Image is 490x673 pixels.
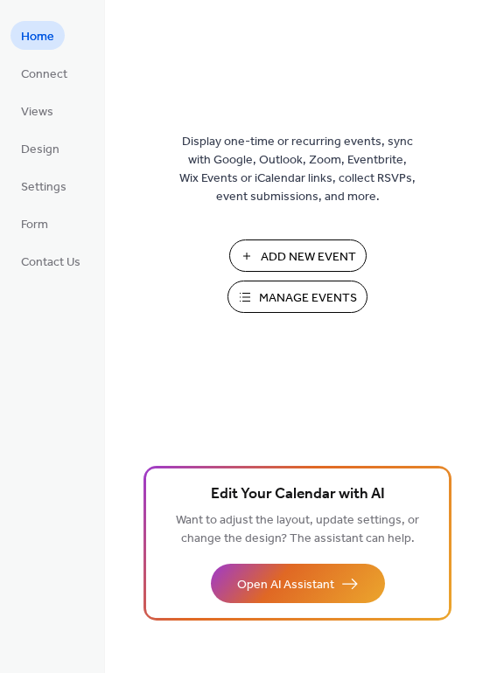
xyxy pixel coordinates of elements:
span: Connect [21,66,67,84]
a: Contact Us [10,246,91,275]
a: Views [10,96,64,125]
span: Home [21,28,54,46]
span: Form [21,216,48,234]
a: Settings [10,171,77,200]
a: Home [10,21,65,50]
button: Open AI Assistant [211,564,385,603]
span: Manage Events [259,289,357,308]
a: Design [10,134,70,163]
span: Contact Us [21,253,80,272]
span: Settings [21,178,66,197]
span: Display one-time or recurring events, sync with Google, Outlook, Zoom, Eventbrite, Wix Events or ... [179,133,416,206]
button: Manage Events [227,281,367,313]
button: Add New Event [229,239,367,272]
span: Edit Your Calendar with AI [211,482,385,507]
span: Add New Event [261,248,356,267]
span: Design [21,141,59,159]
a: Form [10,209,59,238]
span: Views [21,103,53,121]
span: Open AI Assistant [237,576,334,594]
span: Want to adjust the layout, update settings, or change the design? The assistant can help. [176,509,419,551]
a: Connect [10,59,78,87]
